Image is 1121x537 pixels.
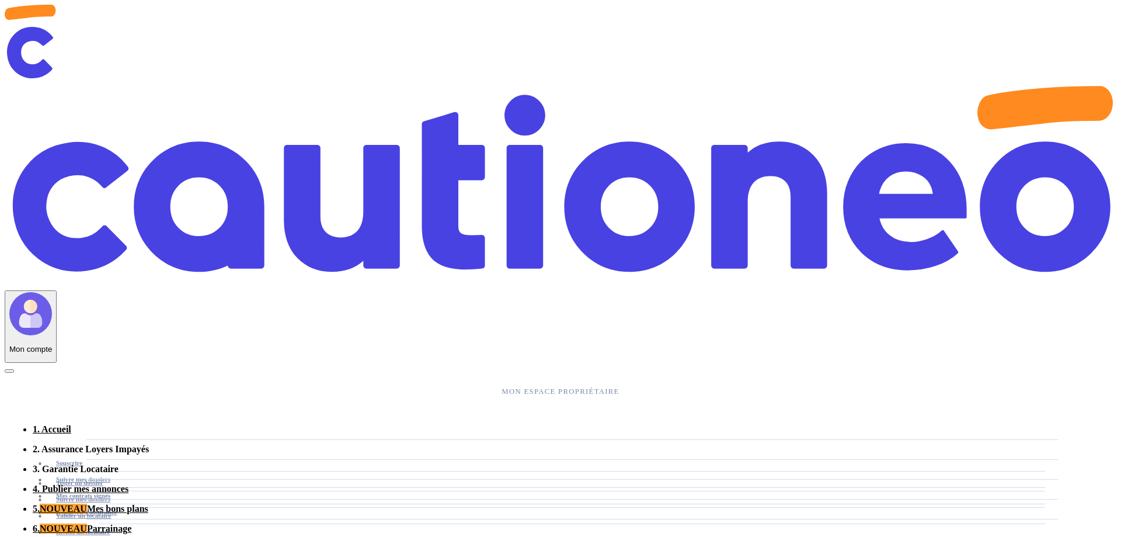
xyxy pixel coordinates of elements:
span: NOUVEAU [40,504,87,514]
div: 4. Publier mes annonces [33,484,1112,494]
span: 2. Assurance Loyers Impayés [33,444,149,454]
div: 6.NOUVEAUParrainage [33,524,1112,534]
p: Mon compte [9,345,52,354]
div: 1. Accueil [33,424,1112,435]
span: 3. Garantie Locataire [33,464,119,474]
img: Cautioneo [5,81,1116,288]
span: NOUVEAU [40,524,87,533]
div: 5.NOUVEAUMes bons plans [33,504,1112,514]
img: Cautioneo [5,5,56,79]
div: 3. Garantie Locataire [33,464,1112,474]
button: illu_account_valid_menu.svgMon compte [5,290,57,363]
a: 5.NOUVEAUMes bons plans [33,504,148,514]
a: 4. Publier mes annonces [33,484,128,494]
a: 6.NOUVEAUParrainage [33,524,131,533]
a: 1. Accueil [33,424,71,434]
p: MON ESPACE PROPRIÉTAIRE [502,387,619,396]
button: Toggle navigation [5,369,14,373]
div: 2. Assurance Loyers Impayés [33,444,1112,455]
img: illu_account_valid_menu.svg [9,292,52,335]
